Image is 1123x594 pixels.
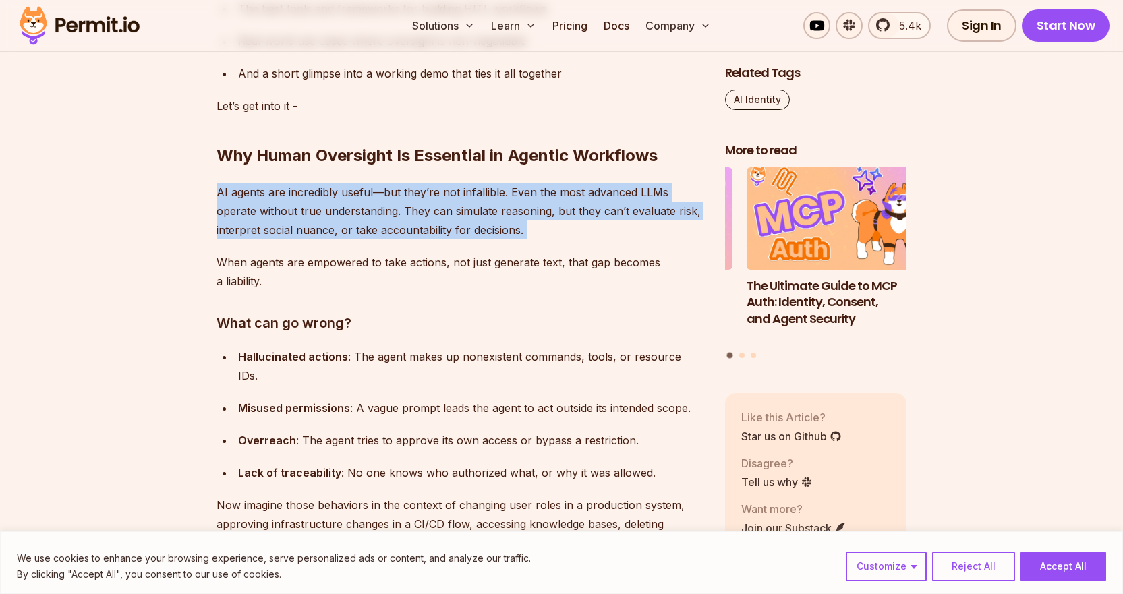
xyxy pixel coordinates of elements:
[238,401,350,415] strong: Misused permissions
[238,434,296,447] strong: Overreach
[217,183,703,239] p: AI agents are incredibly useful—but they’re not infallible. Even the most advanced LLMs operate w...
[725,167,907,361] div: Posts
[217,312,703,334] h3: What can go wrong?
[238,350,348,363] strong: Hallucinated actions
[725,142,907,159] h2: More to read
[640,12,716,39] button: Company
[486,12,542,39] button: Learn
[598,12,635,39] a: Docs
[747,167,929,270] img: The Ultimate Guide to MCP Auth: Identity, Consent, and Agent Security
[751,353,756,358] button: Go to slide 3
[13,3,146,49] img: Permit logo
[725,65,907,82] h2: Related Tags
[217,496,703,552] p: Now imagine those behaviors in the context of changing user roles in a production system, approvi...
[238,398,703,417] div: : A vague prompt leads the agent to act outside its intended scope.
[747,277,929,327] h3: The Ultimate Guide to MCP Auth: Identity, Consent, and Agent Security
[550,167,732,345] li: 3 of 3
[741,519,846,535] a: Join our Substack
[1022,9,1110,42] a: Start Now
[725,90,790,110] a: AI Identity
[547,12,593,39] a: Pricing
[947,9,1016,42] a: Sign In
[846,552,927,581] button: Customize
[17,566,531,583] p: By clicking "Accept All", you consent to our use of cookies.
[550,167,732,270] img: Delegating AI Permissions to Human Users with Permit.io’s Access Request MCP
[238,347,703,385] div: : The agent makes up nonexistent commands, tools, or resource IDs.
[741,427,842,444] a: Star us on Github
[741,454,813,471] p: Disagree?
[741,500,846,516] p: Want more?
[739,353,745,358] button: Go to slide 2
[1020,552,1106,581] button: Accept All
[727,353,733,359] button: Go to slide 1
[407,12,480,39] button: Solutions
[238,64,703,83] div: And a short glimpse into a working demo that ties it all together
[238,466,341,479] strong: Lack of traceability
[238,431,703,450] div: : The agent tries to approve its own access or bypass a restriction.
[868,12,931,39] a: 5.4k
[932,552,1015,581] button: Reject All
[238,463,703,482] div: : No one knows who authorized what, or why it was allowed.
[891,18,921,34] span: 5.4k
[741,473,813,489] a: Tell us why
[17,550,531,566] p: We use cookies to enhance your browsing experience, serve personalized ads or content, and analyz...
[217,253,703,291] p: When agents are empowered to take actions, not just generate text, that gap becomes a liability.
[217,91,703,167] h2: Why Human Oversight Is Essential in Agentic Workflows
[747,167,929,345] li: 1 of 3
[550,277,732,344] h3: Delegating AI Permissions to Human Users with [DOMAIN_NAME]’s Access Request MCP
[747,167,929,345] a: The Ultimate Guide to MCP Auth: Identity, Consent, and Agent SecurityThe Ultimate Guide to MCP Au...
[741,409,842,425] p: Like this Article?
[217,96,703,115] p: Let’s get into it -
